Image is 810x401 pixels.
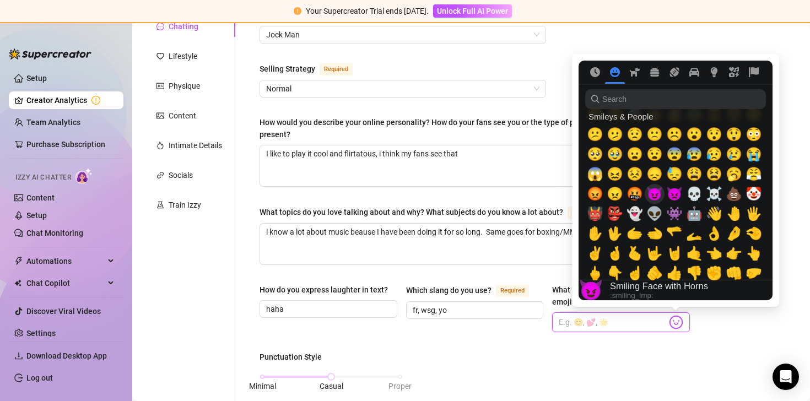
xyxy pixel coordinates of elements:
[156,52,164,60] span: heart
[26,91,115,109] a: Creator Analytics exclamation-circle
[169,199,201,211] div: Train Izzy
[75,168,93,184] img: AI Chatter
[14,351,23,360] span: download
[388,382,412,391] span: Proper
[260,116,640,140] div: How would you describe your online personality? How do your fans see you or the type of persona y...
[260,351,322,363] div: Punctuation Style
[169,80,200,92] div: Physique
[26,229,83,237] a: Chat Monitoring
[9,48,91,59] img: logo-BBDzfeDw.svg
[249,382,276,391] span: Minimal
[26,274,105,292] span: Chat Copilot
[26,74,47,83] a: Setup
[568,207,601,219] span: Required
[169,139,222,151] div: Intimate Details
[26,307,101,316] a: Discover Viral Videos
[14,279,21,287] img: Chat Copilot
[266,303,388,315] input: How do you express laughter in text?
[156,82,164,90] span: idcard
[169,110,196,122] div: Content
[260,206,563,218] div: What topics do you love talking about and why? What subjects do you know a lot about?
[26,373,53,382] a: Log out
[260,205,613,219] label: What topics do you love talking about and why? What subjects do you know a lot about?
[15,172,71,183] span: Izzy AI Chatter
[260,145,689,186] textarea: How would you describe your online personality? How do your fans see you or the type of persona y...
[26,329,56,338] a: Settings
[26,211,47,220] a: Setup
[773,364,799,390] div: Open Intercom Messenger
[413,304,535,316] input: Which slang do you use?
[306,7,429,15] span: Your Supercreator Trial ends [DATE].
[433,4,512,18] button: Unlock Full AI Power
[26,193,55,202] a: Content
[156,23,164,30] span: message
[156,142,164,149] span: fire
[669,315,683,329] img: svg%3e
[14,257,23,265] span: thunderbolt
[266,26,539,43] span: Jock Man
[437,7,508,15] span: Unlock Full AI Power
[156,171,164,179] span: link
[26,118,80,127] a: Team Analytics
[406,284,492,296] div: Which slang do you use?
[320,63,353,75] span: Required
[260,63,315,75] div: Selling Strategy
[260,62,365,75] label: Selling Strategy
[169,50,197,62] div: Lifestyle
[169,169,193,181] div: Socials
[26,136,115,153] a: Purchase Subscription
[169,20,198,32] div: Chatting
[260,351,330,363] label: Punctuation Style
[26,252,105,270] span: Automations
[559,315,667,329] input: What are your favorite emojis?
[552,284,640,308] div: What are your favorite emojis?
[260,284,396,296] label: How do you express laughter in text?
[496,285,529,297] span: Required
[406,284,541,297] label: Which slang do you use?
[156,112,164,120] span: picture
[260,116,690,140] label: How would you describe your online personality? How do your fans see you or the type of persona y...
[266,80,539,97] span: Normal
[294,7,301,15] span: exclamation-circle
[552,284,690,308] label: What are your favorite emojis?
[260,224,689,264] textarea: What topics do you love talking about and why? What subjects do you know a lot about?
[260,284,388,296] div: How do you express laughter in text?
[433,7,512,15] a: Unlock Full AI Power
[26,351,107,360] span: Download Desktop App
[320,382,343,391] span: Casual
[156,201,164,209] span: experiment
